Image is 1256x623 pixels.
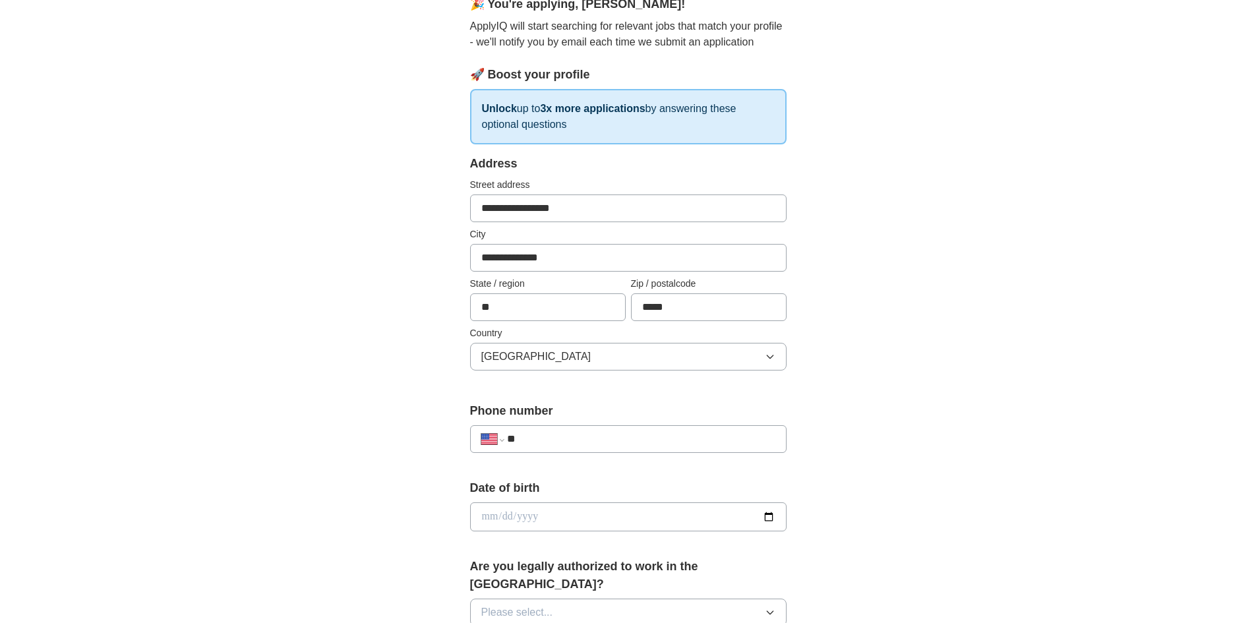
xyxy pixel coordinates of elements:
p: up to by answering these optional questions [470,89,787,144]
span: Please select... [481,605,553,620]
label: Street address [470,178,787,192]
div: 🚀 Boost your profile [470,66,787,84]
label: City [470,227,787,241]
div: Address [470,155,787,173]
strong: Unlock [482,103,517,114]
label: Phone number [470,402,787,420]
strong: 3x more applications [540,103,645,114]
label: State / region [470,277,626,291]
label: Zip / postalcode [631,277,787,291]
button: [GEOGRAPHIC_DATA] [470,343,787,371]
label: Country [470,326,787,340]
span: [GEOGRAPHIC_DATA] [481,349,591,365]
label: Are you legally authorized to work in the [GEOGRAPHIC_DATA]? [470,558,787,593]
p: ApplyIQ will start searching for relevant jobs that match your profile - we'll notify you by emai... [470,18,787,50]
label: Date of birth [470,479,787,497]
